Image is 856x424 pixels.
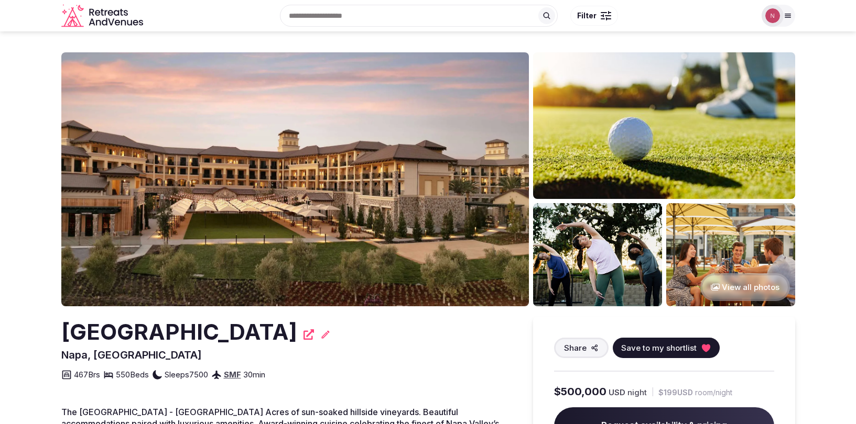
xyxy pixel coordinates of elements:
[533,203,662,306] img: Venue gallery photo
[61,349,202,361] span: Napa, [GEOGRAPHIC_DATA]
[116,369,149,380] span: 550 Beds
[74,369,100,380] span: 467 Brs
[554,338,609,358] button: Share
[564,342,587,353] span: Share
[61,317,297,348] h2: [GEOGRAPHIC_DATA]
[224,370,241,380] a: SMF
[695,387,732,398] span: room/night
[621,342,697,353] span: Save to my shortlist
[651,386,654,397] div: |
[165,369,208,380] span: Sleeps 7500
[765,8,780,23] img: Nathalia Bilotti
[554,384,606,399] span: $500,000
[666,203,795,306] img: Venue gallery photo
[609,387,625,398] span: USD
[700,273,790,301] button: View all photos
[533,52,795,199] img: Venue gallery photo
[613,338,720,358] button: Save to my shortlist
[61,4,145,28] a: Visit the homepage
[243,369,265,380] span: 30 min
[61,52,529,306] img: Venue cover photo
[61,4,145,28] svg: Retreats and Venues company logo
[577,10,597,21] span: Filter
[570,6,618,26] button: Filter
[658,387,693,398] span: $199 USD
[627,387,647,398] span: night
